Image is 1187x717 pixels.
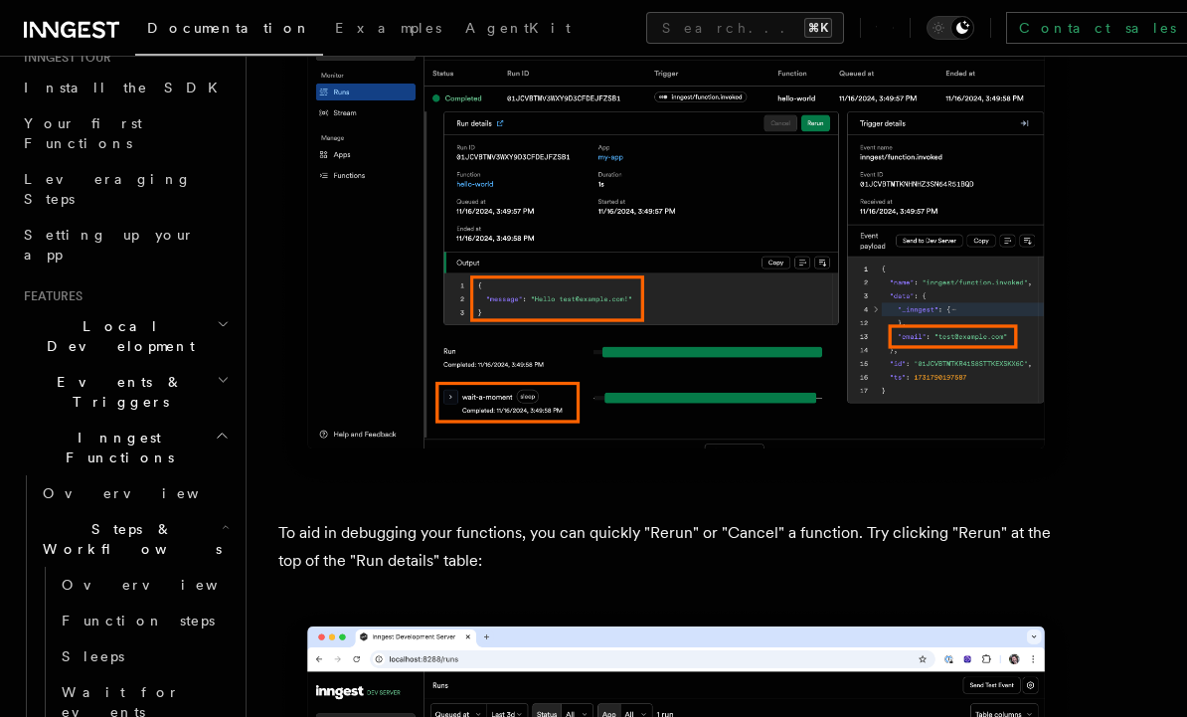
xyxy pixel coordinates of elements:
[135,6,323,56] a: Documentation
[62,648,124,664] span: Sleeps
[147,20,311,36] span: Documentation
[323,6,453,54] a: Examples
[16,364,234,420] button: Events & Triggers
[804,18,832,38] kbd: ⌘K
[16,50,111,66] span: Inngest tour
[16,70,234,105] a: Install the SDK
[465,20,571,36] span: AgentKit
[24,80,230,95] span: Install the SDK
[35,519,222,559] span: Steps & Workflows
[24,171,192,207] span: Leveraging Steps
[16,217,234,272] a: Setting up your app
[62,613,215,628] span: Function steps
[24,227,195,263] span: Setting up your app
[16,428,215,467] span: Inngest Functions
[16,161,234,217] a: Leveraging Steps
[43,485,248,501] span: Overview
[16,316,217,356] span: Local Development
[646,12,844,44] button: Search...⌘K
[16,372,217,412] span: Events & Triggers
[62,577,266,593] span: Overview
[16,308,234,364] button: Local Development
[453,6,583,54] a: AgentKit
[24,115,142,151] span: Your first Functions
[35,475,234,511] a: Overview
[54,567,234,603] a: Overview
[16,420,234,475] button: Inngest Functions
[278,519,1074,575] p: To aid in debugging your functions, you can quickly "Rerun" or "Cancel" a function. Try clicking ...
[335,20,441,36] span: Examples
[16,105,234,161] a: Your first Functions
[54,603,234,638] a: Function steps
[35,511,234,567] button: Steps & Workflows
[54,638,234,674] a: Sleeps
[16,288,83,304] span: Features
[927,16,974,40] button: Toggle dark mode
